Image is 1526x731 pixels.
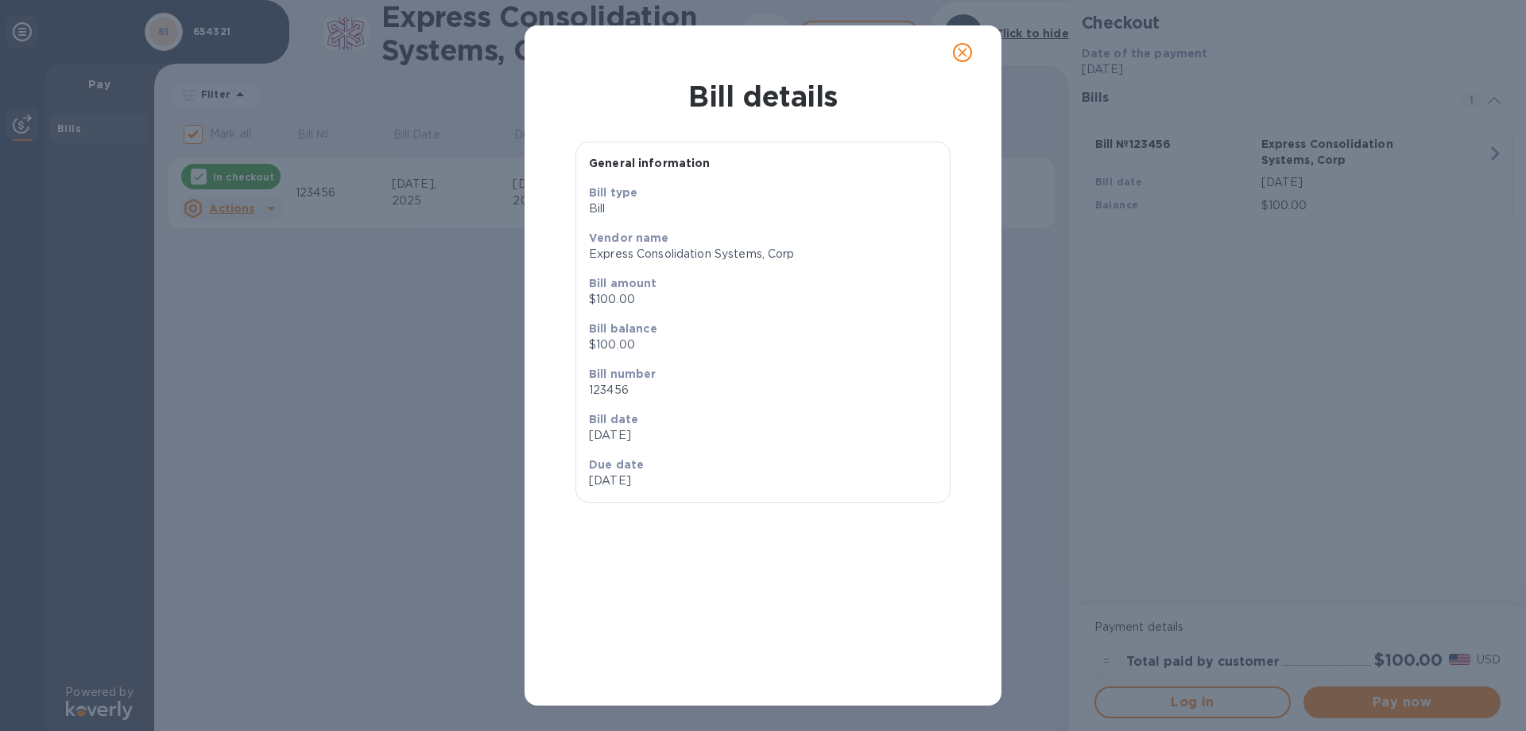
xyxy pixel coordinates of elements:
[589,291,937,308] p: $100.00
[589,458,644,471] b: Due date
[589,427,937,444] p: [DATE]
[589,200,937,217] p: Bill
[537,80,989,113] h1: Bill details
[589,367,656,380] b: Bill number
[943,33,982,72] button: close
[589,246,937,262] p: Express Consolidation Systems, Corp
[589,413,638,426] b: Bill date
[589,382,937,399] p: 123456
[589,277,657,290] b: Bill amount
[589,186,637,199] b: Bill type
[589,322,657,335] b: Bill balance
[589,472,757,489] p: [DATE]
[589,157,711,169] b: General information
[589,336,937,353] p: $100.00
[589,231,669,244] b: Vendor name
